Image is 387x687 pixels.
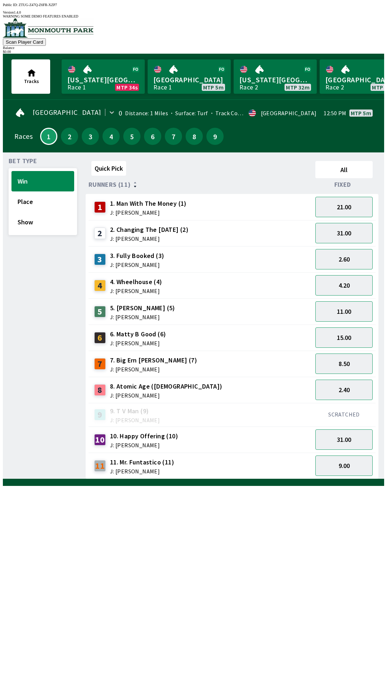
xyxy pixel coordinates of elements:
[167,134,180,139] span: 7
[116,84,138,90] span: MTP 34s
[110,288,162,294] span: J: [PERSON_NAME]
[325,84,344,90] div: Race 2
[18,177,68,185] span: Win
[89,181,312,188] div: Runners (11)
[110,210,187,215] span: J: [PERSON_NAME]
[110,417,160,423] span: J: [PERSON_NAME]
[315,429,373,450] button: 31.00
[94,280,106,291] div: 4
[95,164,123,172] span: Quick Pick
[89,182,131,187] span: Runners (11)
[234,59,317,94] a: [US_STATE][GEOGRAPHIC_DATA]Race 2MTP 32m
[315,223,373,243] button: 31.00
[206,128,224,145] button: 9
[110,314,175,320] span: J: [PERSON_NAME]
[337,435,351,444] span: 31.00
[315,455,373,476] button: 9.00
[110,406,160,416] span: 9. T V Man (9)
[119,110,122,116] div: 0
[110,393,223,398] span: J: [PERSON_NAME]
[110,277,162,287] span: 4. Wheelhouse (4)
[110,366,197,372] span: J: [PERSON_NAME]
[33,109,101,115] span: [GEOGRAPHIC_DATA]
[125,109,168,117] span: Distance: 1 Miles
[91,161,126,176] button: Quick Pick
[94,306,106,317] div: 5
[110,382,223,391] span: 8. Atomic Age ([DEMOGRAPHIC_DATA])
[319,166,369,174] span: All
[146,134,159,139] span: 6
[286,84,310,90] span: MTP 32m
[110,330,166,339] span: 6. Matty B Good (6)
[110,340,166,346] span: J: [PERSON_NAME]
[3,50,384,54] div: $ 0.00
[337,333,351,342] span: 15.00
[11,171,74,191] button: Win
[208,109,271,117] span: Track Condition: Firm
[315,354,373,374] button: 8.50
[186,128,203,145] button: 8
[3,18,94,38] img: venue logo
[153,75,225,84] span: [GEOGRAPHIC_DATA]
[339,281,350,289] span: 4.20
[3,38,46,46] button: Scan Player Card
[94,434,106,445] div: 10
[110,468,174,474] span: J: [PERSON_NAME]
[339,462,350,470] span: 9.00
[339,255,350,263] span: 2.60
[261,110,317,116] div: [GEOGRAPHIC_DATA]
[3,10,384,14] div: Version 1.4.0
[315,197,373,217] button: 21.00
[110,458,174,467] span: 11. Mr. Funtastico (11)
[110,432,178,441] span: 10. Happy Offering (10)
[102,128,120,145] button: 4
[110,236,188,242] span: J: [PERSON_NAME]
[110,199,187,208] span: 1. Man With The Money (1)
[19,3,57,7] span: ZTUG-Z47Q-Z6FR-XZP7
[334,182,351,187] span: Fixed
[324,110,346,116] span: 12:50 PM
[83,134,97,139] span: 3
[40,128,57,145] button: 1
[312,181,376,188] div: Fixed
[11,191,74,212] button: Place
[239,75,311,84] span: [US_STATE][GEOGRAPHIC_DATA]
[3,14,384,18] div: WARNING SOME DEMO FEATURES ENABLED
[18,198,68,206] span: Place
[315,301,373,322] button: 11.00
[63,134,76,139] span: 2
[339,360,350,368] span: 8.50
[9,158,37,164] span: Bet Type
[94,254,106,265] div: 3
[315,327,373,348] button: 15.00
[315,380,373,400] button: 2.40
[11,59,50,94] button: Tracks
[187,134,201,139] span: 8
[24,78,39,84] span: Tracks
[94,409,106,420] div: 9
[94,332,106,343] div: 6
[94,384,106,396] div: 8
[14,133,33,139] div: Races
[165,128,182,145] button: 7
[94,201,106,213] div: 1
[148,59,231,94] a: [GEOGRAPHIC_DATA]Race 1MTP 5m
[168,109,208,117] span: Surface: Turf
[315,411,373,418] div: SCRATCHED
[315,249,373,269] button: 2.60
[110,303,175,313] span: 5. [PERSON_NAME] (5)
[208,134,222,139] span: 9
[94,460,106,472] div: 11
[67,84,86,90] div: Race 1
[337,229,351,237] span: 31.00
[110,251,164,260] span: 3. Fully Booked (3)
[153,84,172,90] div: Race 1
[351,110,371,116] span: MTP 5m
[94,228,106,239] div: 2
[239,84,258,90] div: Race 2
[337,203,351,211] span: 21.00
[203,84,224,90] span: MTP 5m
[61,128,78,145] button: 2
[144,128,161,145] button: 6
[125,134,139,139] span: 5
